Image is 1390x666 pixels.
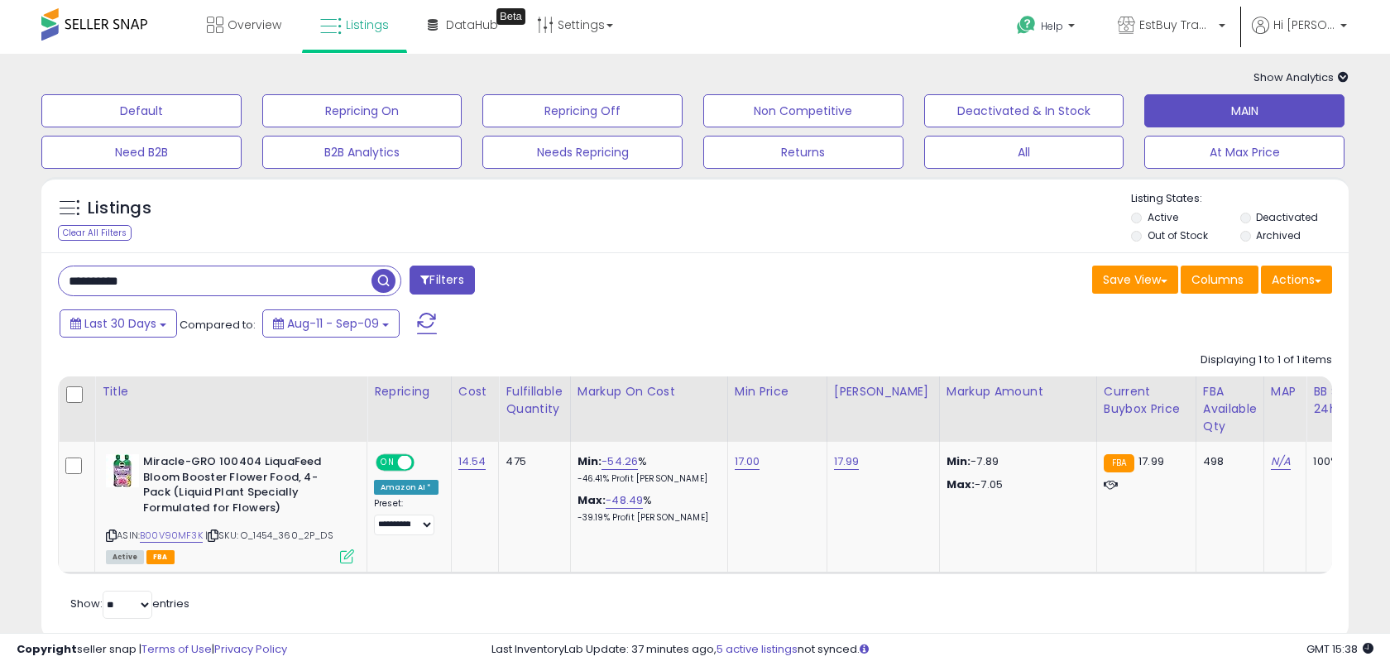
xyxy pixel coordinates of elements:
[482,94,683,127] button: Repricing Off
[140,529,203,543] a: B00V90MF3K
[446,17,498,33] span: DataHub
[374,480,439,495] div: Amazon AI *
[578,473,715,485] p: -46.41% Profit [PERSON_NAME]
[1144,136,1344,169] button: At Max Price
[180,317,256,333] span: Compared to:
[102,383,360,400] div: Title
[703,136,903,169] button: Returns
[496,8,525,25] div: Tooltip anchor
[1041,19,1063,33] span: Help
[1016,15,1037,36] i: Get Help
[1191,271,1244,288] span: Columns
[458,453,486,470] a: 14.54
[570,376,727,442] th: The percentage added to the cost of goods (COGS) that forms the calculator for Min & Max prices.
[106,454,354,562] div: ASIN:
[717,641,798,657] a: 5 active listings
[41,94,242,127] button: Default
[41,136,242,169] button: Need B2B
[1092,266,1178,294] button: Save View
[377,456,398,470] span: ON
[141,641,212,657] a: Terms of Use
[1131,191,1348,207] p: Listing States:
[410,266,474,295] button: Filters
[578,454,715,485] div: %
[205,529,333,542] span: | SKU: O_1454_360_2P_DS
[17,641,77,657] strong: Copyright
[228,17,281,33] span: Overview
[491,642,1373,658] div: Last InventoryLab Update: 37 minutes ago, not synced.
[412,456,439,470] span: OFF
[88,197,151,220] h5: Listings
[1181,266,1258,294] button: Columns
[1313,383,1373,418] div: BB Share 24h.
[578,512,715,524] p: -39.19% Profit [PERSON_NAME]
[482,136,683,169] button: Needs Repricing
[1148,228,1208,242] label: Out of Stock
[106,550,144,564] span: All listings currently available for purchase on Amazon
[1104,383,1189,418] div: Current Buybox Price
[17,642,287,658] div: seller snap | |
[735,383,820,400] div: Min Price
[1252,17,1347,54] a: Hi [PERSON_NAME]
[374,498,439,535] div: Preset:
[735,453,760,470] a: 17.00
[1004,2,1091,54] a: Help
[146,550,175,564] span: FBA
[143,454,344,520] b: Miracle-GRO 100404 LiquaFeed Bloom Booster Flower Food, 4-Pack (Liquid Plant Specially Formulated...
[947,453,971,469] strong: Min:
[58,225,132,241] div: Clear All Filters
[834,383,932,400] div: [PERSON_NAME]
[602,453,638,470] a: -54.26
[1104,454,1134,472] small: FBA
[374,383,444,400] div: Repricing
[578,492,606,508] b: Max:
[346,17,389,33] span: Listings
[924,136,1124,169] button: All
[262,136,463,169] button: B2B Analytics
[1138,453,1164,469] span: 17.99
[214,641,287,657] a: Privacy Policy
[1313,454,1368,469] div: 100%
[458,383,492,400] div: Cost
[1273,17,1335,33] span: Hi [PERSON_NAME]
[506,454,557,469] div: 475
[60,309,177,338] button: Last 30 Days
[1148,210,1178,224] label: Active
[1139,17,1214,33] span: EstBuy Trading
[1261,266,1332,294] button: Actions
[262,94,463,127] button: Repricing On
[106,454,139,487] img: 513XKwwYKrL._SL40_.jpg
[947,477,975,492] strong: Max:
[1271,453,1291,470] a: N/A
[606,492,643,509] a: -48.49
[1271,383,1299,400] div: MAP
[834,453,860,470] a: 17.99
[578,383,721,400] div: Markup on Cost
[84,315,156,332] span: Last 30 Days
[947,477,1084,492] p: -7.05
[1256,210,1318,224] label: Deactivated
[1253,69,1349,85] span: Show Analytics
[947,383,1090,400] div: Markup Amount
[1144,94,1344,127] button: MAIN
[924,94,1124,127] button: Deactivated & In Stock
[1306,641,1373,657] span: 2025-10-10 15:38 GMT
[947,454,1084,469] p: -7.89
[506,383,563,418] div: Fulfillable Quantity
[1203,454,1251,469] div: 498
[1201,352,1332,368] div: Displaying 1 to 1 of 1 items
[262,309,400,338] button: Aug-11 - Sep-09
[70,596,189,611] span: Show: entries
[703,94,903,127] button: Non Competitive
[1203,383,1257,435] div: FBA Available Qty
[287,315,379,332] span: Aug-11 - Sep-09
[578,453,602,469] b: Min:
[578,493,715,524] div: %
[1256,228,1301,242] label: Archived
